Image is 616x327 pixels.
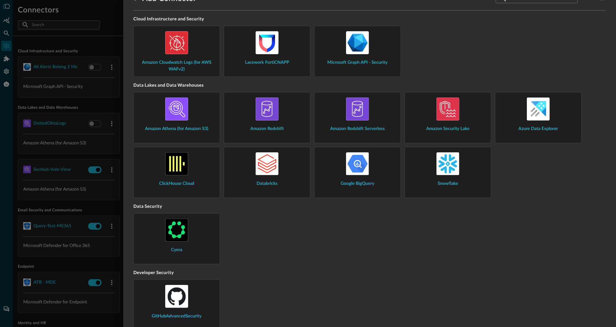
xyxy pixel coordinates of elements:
img: MicrosoftGraph.svg [346,31,369,54]
span: Amazon Cloudwatch Logs (for AWS WAFv2) [139,59,215,73]
h5: Data Security [133,203,606,213]
span: Databricks [257,180,278,187]
img: Cyera.svg [165,219,188,242]
img: LaceworkFortiCnapp.svg [256,31,279,54]
img: Github.svg [165,285,188,308]
h5: Cloud Infrastructure and Security [133,16,606,26]
img: AWSSecurityLake.svg [436,98,459,120]
img: AWSCloudWatchLogs.svg [165,31,188,54]
span: Azure Data Explorer [519,126,558,132]
span: GitHubAdvancedSecurity [152,313,202,320]
img: AWSRedshift.svg [256,98,279,120]
span: ClickHouse Cloud [159,180,194,187]
img: Databricks.svg [256,152,279,175]
img: AWSAthena.svg [165,98,188,120]
span: Lacework FortiCNAPP [245,59,289,66]
span: Microsoft Graph API - Security [327,59,388,66]
span: Amazon Athena (for Amazon S3) [145,126,209,132]
h5: Data Lakes and Data Warehouses [133,82,606,92]
img: ClickHouse.svg [165,152,188,175]
img: GoogleBigQuery.svg [346,152,369,175]
img: Snowflake.svg [436,152,459,175]
span: Google BigQuery [341,180,374,187]
span: Amazon Redshift [250,126,284,132]
h5: Developer Security [133,269,606,280]
img: AzureDataExplorer.svg [527,98,550,120]
img: AWSRedshift.svg [346,98,369,120]
span: Cyera [171,247,182,253]
span: Amazon Redshift Serverless [330,126,385,132]
span: Amazon Security Lake [426,126,470,132]
span: Snowflake [438,180,458,187]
